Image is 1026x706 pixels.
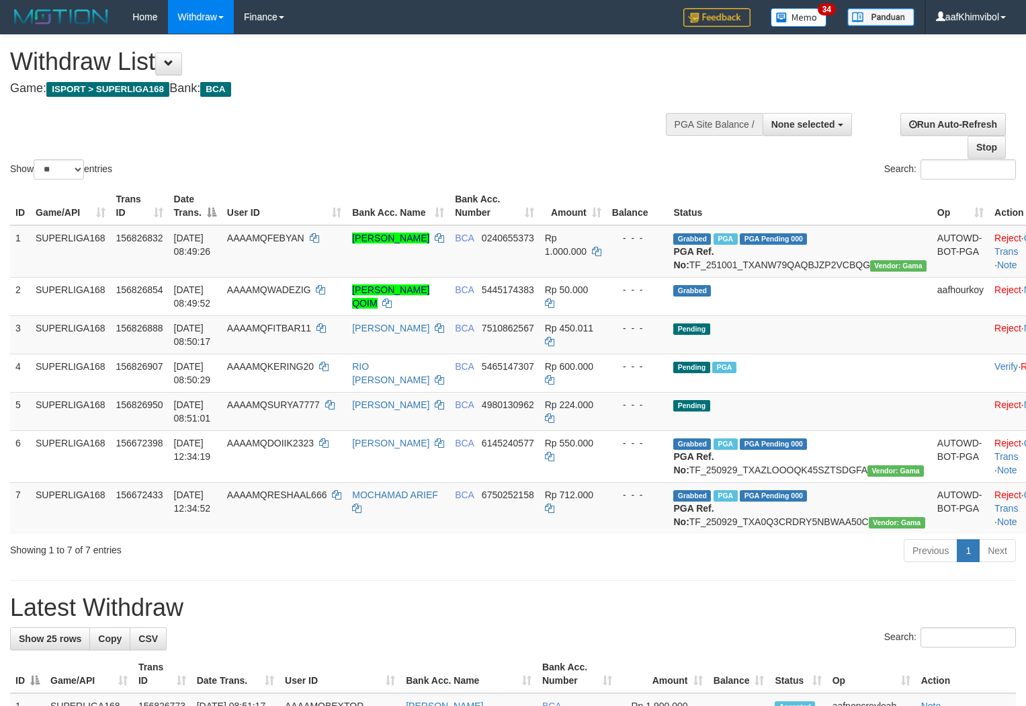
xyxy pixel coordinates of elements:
td: SUPERLIGA168 [30,315,111,354]
th: User ID: activate to sort column ascending [280,655,400,693]
span: Vendor URL: https://trx31.1velocity.biz [869,517,925,528]
span: [DATE] 12:34:52 [174,489,211,514]
th: Balance: activate to sort column ascending [708,655,770,693]
a: Next [979,539,1016,562]
span: Rp 550.000 [545,438,593,448]
span: Marked by aafnonsreyleab [712,362,736,373]
span: AAAAMQRESHAAL666 [227,489,327,500]
span: Pending [673,362,710,373]
th: ID: activate to sort column descending [10,655,45,693]
td: TF_250929_TXAZLOOOQK45SZTSDGFA [668,430,931,482]
span: Copy 5445174383 to clipboard [482,284,534,295]
th: Status [668,187,931,225]
span: BCA [455,361,474,372]
th: Trans ID: activate to sort column ascending [133,655,191,693]
th: Op: activate to sort column ascending [827,655,916,693]
a: Note [997,465,1017,475]
td: SUPERLIGA168 [30,225,111,278]
input: Search: [921,627,1016,648]
span: [DATE] 12:34:19 [174,438,211,462]
span: [DATE] 08:49:26 [174,233,211,257]
span: 34 [818,3,836,15]
span: Copy 7510862567 to clipboard [482,323,534,334]
div: PGA Site Balance / [666,113,763,136]
a: [PERSON_NAME] [352,399,429,410]
span: [DATE] 08:50:17 [174,323,211,347]
span: Rp 712.000 [545,489,593,500]
select: Showentries [34,159,84,180]
div: - - - [612,360,663,373]
th: Bank Acc. Number: activate to sort column ascending [537,655,617,693]
a: MOCHAMAD ARIEF [352,489,438,500]
a: Note [997,260,1017,270]
th: Action [916,655,1016,693]
td: SUPERLIGA168 [30,482,111,534]
span: BCA [455,323,474,334]
a: [PERSON_NAME] QOIM [352,284,429,309]
th: Amount: activate to sort column ascending [617,655,708,693]
img: MOTION_logo.png [10,7,112,27]
td: TF_250929_TXA0Q3CRDRY5NBWAA50C [668,482,931,534]
img: panduan.png [847,8,914,26]
td: 6 [10,430,30,482]
div: - - - [612,488,663,502]
b: PGA Ref. No: [673,246,714,270]
span: 156826832 [116,233,163,243]
a: Stop [968,136,1006,159]
span: Rp 224.000 [545,399,593,410]
span: BCA [455,438,474,448]
span: Copy 4980130962 to clipboard [482,399,534,410]
span: Rp 600.000 [545,361,593,372]
th: ID [10,187,30,225]
td: SUPERLIGA168 [30,354,111,392]
span: 156826888 [116,323,163,334]
span: 156672398 [116,438,163,448]
h1: Latest Withdraw [10,594,1016,621]
td: TF_251001_TXANW79QAQBJZP2VCBQG [668,225,931,278]
span: Copy [98,633,122,644]
td: 3 [10,315,30,354]
th: Amount: activate to sort column ascending [540,187,607,225]
b: PGA Ref. No: [673,503,714,527]
div: - - - [612,436,663,450]
span: [DATE] 08:51:01 [174,399,211,424]
span: [DATE] 08:50:29 [174,361,211,385]
span: Show 25 rows [19,633,81,644]
a: Show 25 rows [10,627,90,650]
span: Marked by aafnonsreyleab [714,233,737,245]
img: Feedback.jpg [683,8,751,27]
span: CSV [138,633,158,644]
span: 156826854 [116,284,163,295]
a: Copy [89,627,130,650]
span: Grabbed [673,438,711,450]
span: AAAAMQFEBYAN [227,233,304,243]
td: 1 [10,225,30,278]
th: Op: activate to sort column ascending [932,187,989,225]
a: Previous [904,539,957,562]
a: Reject [994,323,1021,334]
span: AAAAMQDOIIK2323 [227,438,314,448]
span: 156826907 [116,361,163,372]
th: Status: activate to sort column ascending [769,655,826,693]
span: Copy 0240655373 to clipboard [482,233,534,243]
a: Reject [994,438,1021,448]
a: Reject [994,489,1021,500]
td: SUPERLIGA168 [30,430,111,482]
span: PGA Pending [740,438,807,450]
span: AAAAMQWADEZIG [227,284,311,295]
th: Bank Acc. Number: activate to sort column ascending [450,187,540,225]
input: Search: [921,159,1016,180]
span: None selected [771,119,835,130]
h4: Game: Bank: [10,82,671,95]
span: Copy 6145240577 to clipboard [482,438,534,448]
th: Bank Acc. Name: activate to sort column ascending [347,187,450,225]
b: PGA Ref. No: [673,451,714,475]
a: Reject [994,399,1021,410]
span: Grabbed [673,490,711,502]
th: User ID: activate to sort column ascending [222,187,347,225]
th: Trans ID: activate to sort column ascending [111,187,169,225]
th: Game/API: activate to sort column ascending [30,187,111,225]
span: Vendor URL: https://trx31.1velocity.biz [867,465,924,477]
span: Rp 50.000 [545,284,589,295]
div: - - - [612,283,663,297]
